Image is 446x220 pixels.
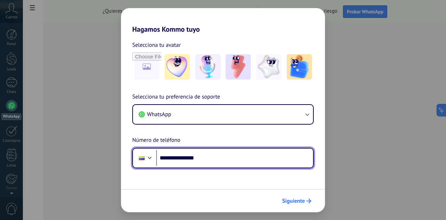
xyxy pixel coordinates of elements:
[195,54,221,80] img: -2.jpeg
[135,151,148,165] div: Colombia: + 57
[165,54,190,80] img: -1.jpeg
[133,105,313,124] button: WhatsApp
[121,8,325,33] h2: Hagamos Kommo tuyo
[279,195,314,207] button: Siguiente
[256,54,281,80] img: -4.jpeg
[147,111,171,118] span: WhatsApp
[132,136,180,145] span: Número de teléfono
[132,40,181,50] span: Selecciona tu avatar
[282,199,305,203] span: Siguiente
[225,54,251,80] img: -3.jpeg
[132,93,220,102] span: Selecciona tu preferencia de soporte
[287,54,312,80] img: -5.jpeg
